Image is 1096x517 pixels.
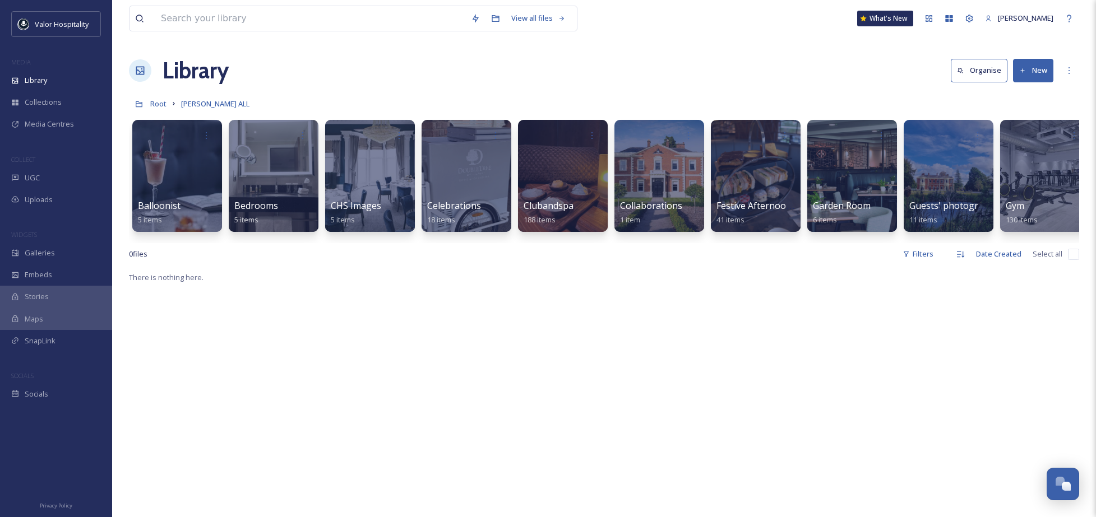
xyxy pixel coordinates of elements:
span: Stories [25,291,49,302]
span: 0 file s [129,249,147,259]
span: Valor Hospitality [35,19,89,29]
span: Collections [25,97,62,108]
span: Library [25,75,47,86]
span: UGC [25,173,40,183]
span: Maps [25,314,43,324]
a: Organise [951,59,1013,82]
span: Bedrooms [234,199,278,212]
a: Balloonist5 items [138,201,181,225]
span: 1 item [620,215,640,225]
a: Privacy Policy [40,498,72,511]
span: Root [150,99,167,109]
span: Garden Room [813,199,871,212]
button: New [1013,59,1053,82]
a: Clubandspa188 items [524,201,574,225]
span: Gym [1006,199,1024,212]
span: Clubandspa [524,199,574,212]
span: 6 items [813,215,837,225]
div: Date Created [970,243,1027,265]
span: Media Centres [25,119,74,129]
span: Festive Afternoon Tea [716,199,810,212]
span: 41 items [716,215,744,225]
span: Collaborations [620,199,682,212]
a: [PERSON_NAME] ALL [181,97,249,110]
a: Bedrooms5 items [234,201,278,225]
input: Search your library [155,6,465,31]
span: 5 items [138,215,162,225]
a: Celebrations18 items [427,201,481,225]
button: Open Chat [1047,468,1079,500]
span: Galleries [25,248,55,258]
span: WIDGETS [11,230,37,239]
span: MEDIA [11,58,31,66]
a: What's New [857,11,913,26]
a: Garden Room6 items [813,201,871,225]
button: Organise [951,59,1007,82]
span: Embeds [25,269,52,280]
a: Festive Afternoon Tea41 items [716,201,810,225]
a: Collaborations1 item [620,201,682,225]
a: Guests' photography11 items [909,201,999,225]
span: Socials [25,389,48,399]
a: Root [150,97,167,110]
span: Balloonist [138,199,181,212]
span: 11 items [909,215,937,225]
span: Uploads [25,194,53,205]
img: images [18,18,29,30]
span: [PERSON_NAME] ALL [181,99,249,109]
a: Library [163,54,229,87]
a: [PERSON_NAME] [979,7,1059,29]
span: Select all [1033,249,1062,259]
span: CHS Images [331,199,381,212]
span: COLLECT [11,155,35,164]
span: SOCIALS [11,371,34,380]
span: 130 items [1006,215,1038,225]
span: There is nothing here. [129,272,204,282]
span: 18 items [427,215,455,225]
div: Filters [897,243,939,265]
a: Gym130 items [1006,201,1038,225]
span: Celebrations [427,199,481,212]
span: Guests' photography [909,199,999,212]
span: 5 items [331,215,355,225]
span: Privacy Policy [40,502,72,509]
a: View all files [506,7,571,29]
span: 188 items [524,215,556,225]
span: [PERSON_NAME] [998,13,1053,23]
a: CHS Images5 items [331,201,381,225]
span: 5 items [234,215,258,225]
span: SnapLink [25,336,56,346]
